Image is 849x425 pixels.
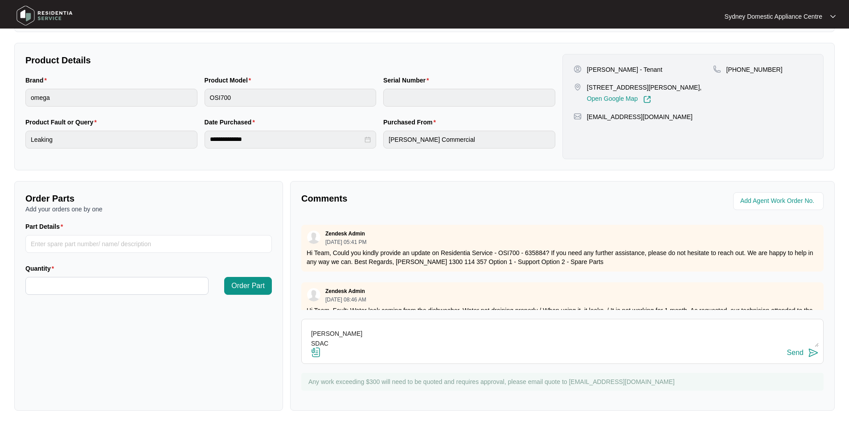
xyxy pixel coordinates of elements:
p: [PERSON_NAME] - Tenant [587,65,662,74]
p: Sydney Domestic Appliance Centre [725,12,822,21]
p: Zendesk Admin [325,230,365,237]
img: map-pin [713,65,721,73]
p: Order Parts [25,192,272,205]
img: user.svg [307,288,320,301]
img: map-pin [574,112,582,120]
input: Quantity [26,277,208,294]
input: Part Details [25,235,272,253]
input: Product Fault or Query [25,131,197,149]
input: Product Model [205,89,377,107]
label: Purchased From [383,118,439,127]
p: Comments [301,192,556,205]
label: Product Fault or Query [25,118,100,127]
p: Add your orders one by one [25,205,272,214]
input: Serial Number [383,89,555,107]
p: Product Details [25,54,555,66]
a: Open Google Map [587,95,651,103]
img: user.svg [307,231,320,244]
input: Add Agent Work Order No. [740,196,818,206]
label: Part Details [25,222,67,231]
p: Any work exceeding $300 will need to be quoted and requires approval, please email quote to [EMAI... [308,377,819,386]
label: Brand [25,76,50,85]
img: map-pin [574,83,582,91]
p: [STREET_ADDRESS][PERSON_NAME], [587,83,702,92]
input: Brand [25,89,197,107]
p: Hi Team. Fault: Water leak coming from the dishwasher. Water not draining properly / When using i... [307,306,818,351]
button: Order Part [224,277,272,295]
p: [PHONE_NUMBER] [726,65,783,74]
p: Zendesk Admin [325,288,365,295]
div: Send [787,349,804,357]
p: Hi Team, Could you kindly provide an update on Residentia Service - OSI700 - 635884? If you need ... [307,248,818,266]
label: Serial Number [383,76,432,85]
img: residentia service logo [13,2,76,29]
p: [DATE] 08:46 AM [325,297,366,302]
img: Link-External [643,95,651,103]
textarea: Hi Team. Fault: Water leak coming from the dishwasher. Water not draining properly / When use it ... [306,324,819,347]
label: Quantity [25,264,57,273]
label: Product Model [205,76,255,85]
p: [DATE] 05:41 PM [325,239,366,245]
input: Purchased From [383,131,555,149]
span: Order Part [231,281,265,291]
label: Date Purchased [205,118,258,127]
img: file-attachment-doc.svg [311,347,321,358]
input: Date Purchased [210,135,363,144]
img: send-icon.svg [808,347,819,358]
img: dropdown arrow [830,14,836,19]
img: user-pin [574,65,582,73]
button: Send [787,347,819,359]
p: [EMAIL_ADDRESS][DOMAIN_NAME] [587,112,693,121]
